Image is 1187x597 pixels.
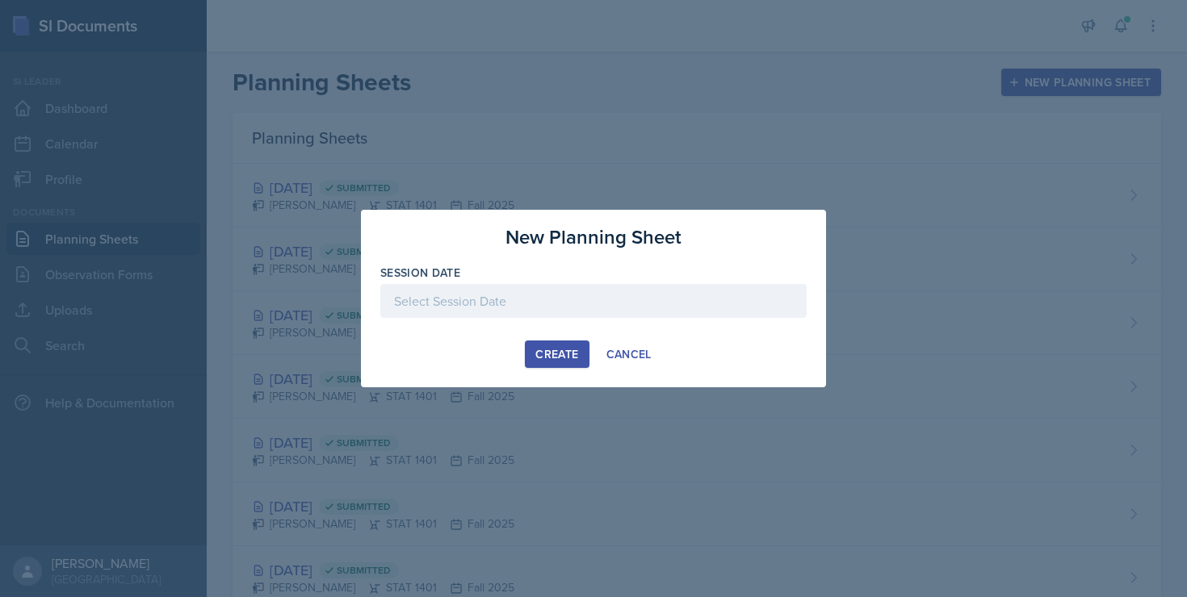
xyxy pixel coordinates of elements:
div: Cancel [606,348,652,361]
button: Create [525,340,589,368]
h3: New Planning Sheet [505,223,682,252]
label: Session Date [380,265,460,281]
button: Cancel [596,340,662,368]
div: Create [535,348,578,361]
